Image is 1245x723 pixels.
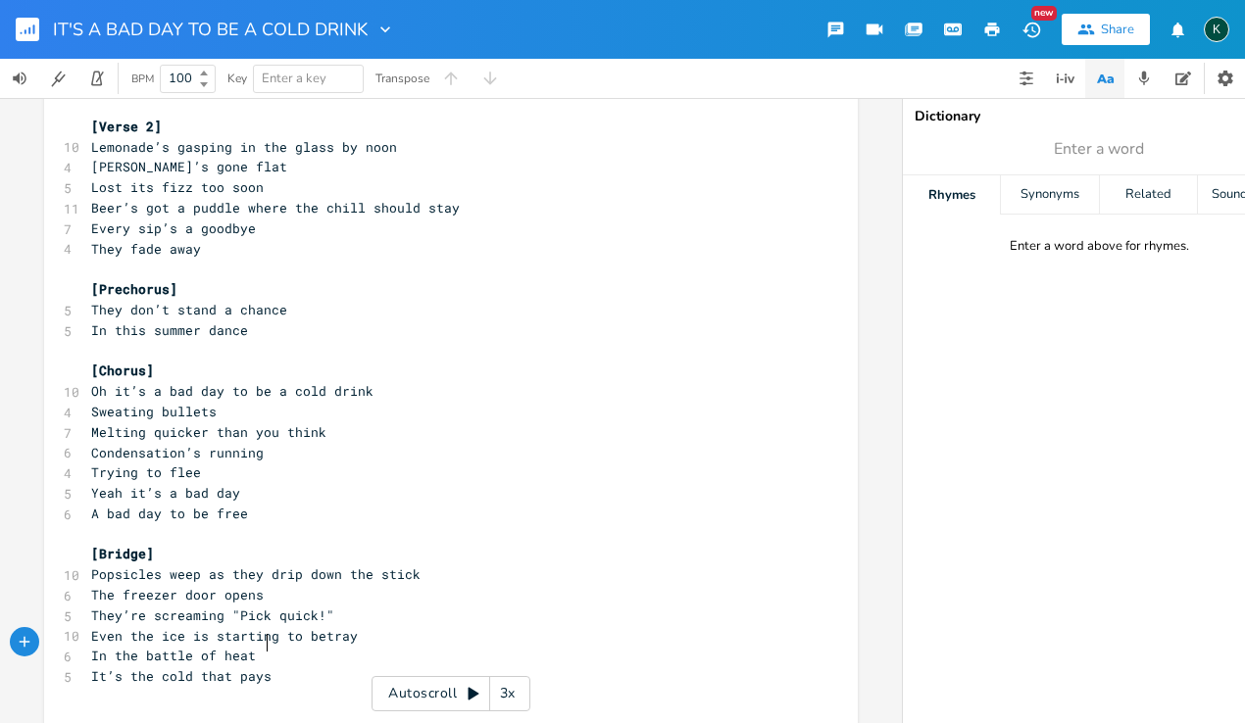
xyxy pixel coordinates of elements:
button: K [1204,7,1229,52]
span: [Prechorus] [91,280,177,298]
span: Beer’s got a puddle where the chill should stay [91,199,460,217]
span: Condensation’s running [91,444,264,461]
div: Rhymes [903,175,1000,215]
span: In the battle of heat [91,647,256,664]
span: [PERSON_NAME]’s gone flat [91,158,287,175]
span: Enter a word [1054,138,1144,161]
span: IT'S A BAD DAY TO BE A COLD DRINK [53,21,368,38]
div: Key [227,72,247,84]
div: Synonyms [1001,175,1098,215]
span: Sweating bullets [91,403,217,420]
span: It’s the cold that pays [91,667,272,685]
span: In this summer dance [91,321,248,339]
span: Oh it’s a bad day to be a cold drink [91,382,373,400]
span: Yeah it’s a bad day [91,484,240,502]
span: Lost its fizz too soon [91,178,264,196]
span: The freezer door opens [91,586,264,603]
div: Transpose [375,72,429,84]
div: 3x [490,676,525,711]
span: They don’t stand a chance [91,301,287,318]
span: Melting quicker than you think [91,423,326,441]
span: [Bridge] [91,545,154,562]
div: Koval [1204,17,1229,42]
div: New [1031,6,1057,21]
span: They’re screaming "Pick quick!" [91,606,334,624]
div: Autoscroll [372,676,530,711]
span: Trying to flee [91,463,201,481]
span: Lemonade’s gasping in the glass by noon [91,138,397,156]
div: BPM [131,73,154,84]
div: Related [1100,175,1197,215]
button: New [1012,12,1051,47]
div: Enter a word above for rhymes. [1010,238,1189,255]
span: Even the ice is starting to betray [91,627,358,645]
div: Share [1101,21,1134,38]
span: [Chorus] [91,361,154,379]
span: They fade away [91,240,201,258]
span: [Verse 2] [91,118,162,135]
span: Every sip’s a goodbye [91,219,256,237]
span: Enter a key [262,70,326,87]
span: Popsicles weep as they drip down the stick [91,565,421,583]
button: Share [1062,14,1150,45]
span: A bad day to be free [91,505,248,522]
